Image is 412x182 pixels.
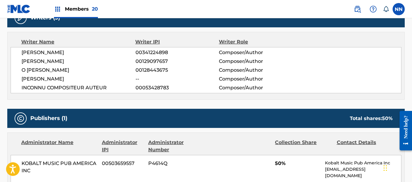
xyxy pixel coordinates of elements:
span: -- [136,75,219,83]
span: Composer/Author [219,67,295,74]
div: Writer Name [21,38,135,46]
span: 00503659557 [102,160,144,167]
span: 20 [92,6,98,12]
div: Writer Role [219,38,295,46]
p: [EMAIL_ADDRESS][DOMAIN_NAME] [325,166,401,179]
span: 00128443675 [136,67,219,74]
span: 50 % [382,115,393,121]
span: [PERSON_NAME] [22,58,136,65]
span: Composer/Author [219,58,295,65]
img: search [354,5,361,13]
span: [PERSON_NAME] [22,75,136,83]
span: INCONNU COMPOSITEUR AUTEUR [22,84,136,91]
div: Drag [384,159,387,177]
a: Public Search [351,3,363,15]
span: [PERSON_NAME] [22,49,136,56]
span: Composer/Author [219,84,295,91]
span: Members [65,5,98,12]
div: Administrator Name [21,139,97,153]
h5: Publishers (1) [30,115,67,122]
div: User Menu [393,3,405,15]
span: Composer/Author [219,49,295,56]
div: Total shares: [350,115,393,122]
span: 00129097657 [136,58,219,65]
img: Top Rightsholders [54,5,61,13]
img: help [370,5,377,13]
div: Administrator Number [148,139,205,153]
div: Help [367,3,379,15]
span: 50% [275,160,320,167]
iframe: Resource Center [395,106,412,155]
p: Kobalt Music Pub America Inc [325,160,401,166]
iframe: Chat Widget [382,153,412,182]
span: 00053428783 [136,84,219,91]
span: O [PERSON_NAME] [22,67,136,74]
div: Collection Share [275,139,332,153]
div: Administrator IPI [102,139,144,153]
span: KOBALT MUSIC PUB AMERICA INC [22,160,97,174]
div: Contact Details [337,139,394,153]
span: P4614Q [148,160,205,167]
div: Notifications [383,6,389,12]
img: Publishers [17,115,24,122]
img: MLC Logo [7,5,31,13]
span: 00341224898 [136,49,219,56]
span: Composer/Author [219,75,295,83]
div: Writer IPI [135,38,219,46]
